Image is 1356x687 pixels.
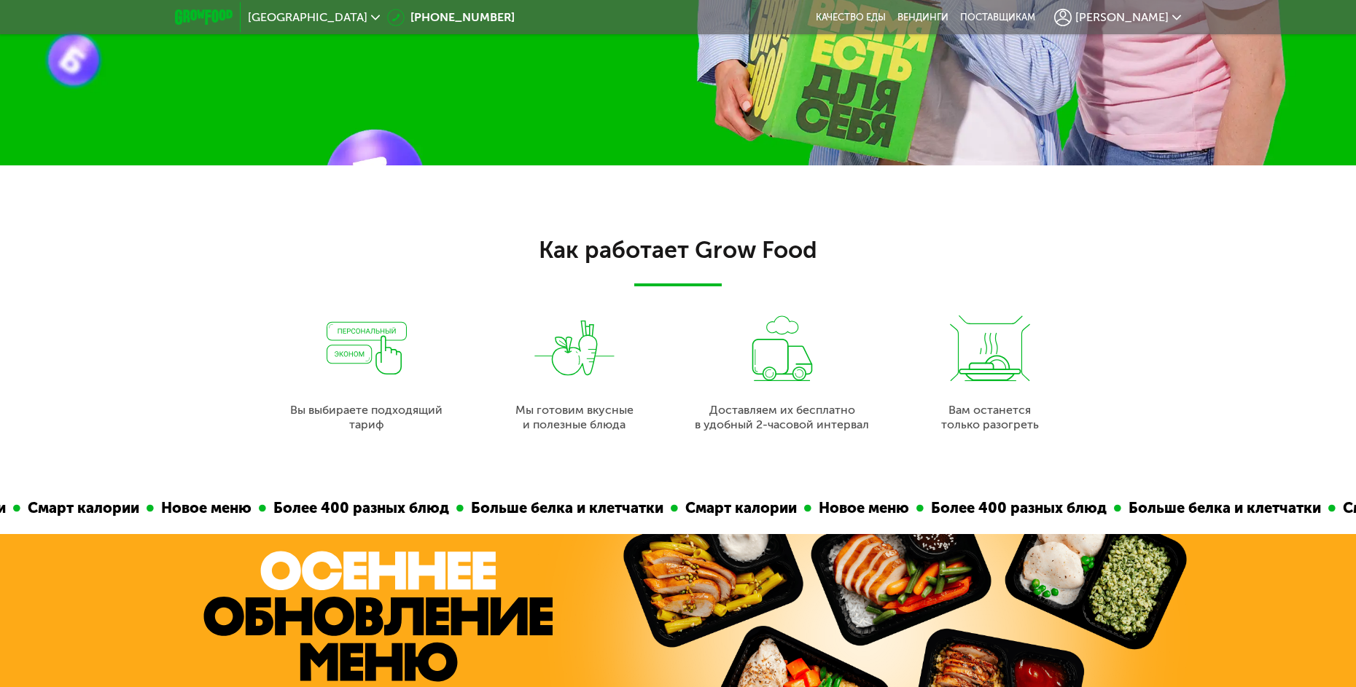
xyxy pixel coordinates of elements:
[1119,497,1326,519] div: Больше белка и клетчатки
[18,497,144,519] div: Смарт калории
[893,403,1086,432] div: Вам останется только разогреть
[270,403,463,432] div: Вы выбираете подходящий тариф
[152,497,257,519] div: Новое меню
[1075,12,1169,23] span: [PERSON_NAME]
[676,497,802,519] div: Смарт калории
[921,497,1112,519] div: Более 400 разных блюд
[478,403,671,432] div: Мы готовим вкусные и полезные блюда
[387,9,515,26] a: [PHONE_NUMBER]
[264,497,454,519] div: Более 400 разных блюд
[897,12,948,23] a: Вендинги
[270,235,1086,264] h2: Как работает Grow Food
[461,497,669,519] div: Больше белка и клетчатки
[685,403,878,432] div: Доставляем их бесплатно в удобный 2-часовой интервал
[816,12,886,23] a: Качество еды
[809,497,914,519] div: Новое меню
[960,12,1035,23] div: поставщикам
[248,12,367,23] span: [GEOGRAPHIC_DATA]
